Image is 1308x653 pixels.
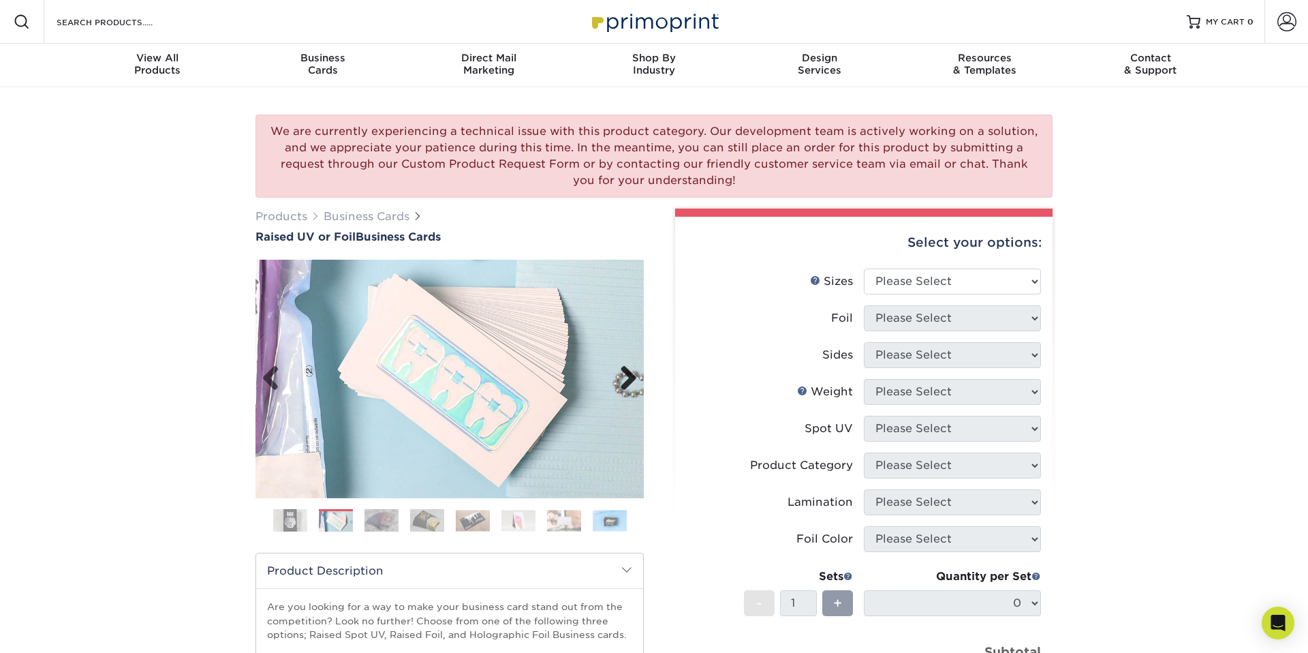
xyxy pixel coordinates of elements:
[406,52,572,76] div: Marketing
[686,217,1042,269] div: Select your options:
[833,593,842,613] span: +
[240,52,406,76] div: Cards
[750,457,853,474] div: Product Category
[572,44,737,87] a: Shop ByIndustry
[255,230,644,243] h1: Business Cards
[255,230,644,243] a: Raised UV or FoilBusiness Cards
[902,52,1068,76] div: & Templates
[501,510,535,531] img: Business Cards 06
[736,52,902,76] div: Services
[406,52,572,64] span: Direct Mail
[3,611,116,648] iframe: Google Customer Reviews
[319,510,353,534] img: Business Cards 02
[1206,16,1245,28] span: MY CART
[736,52,902,64] span: Design
[902,44,1068,87] a: Resources& Templates
[547,510,581,531] img: Business Cards 07
[240,52,406,64] span: Business
[805,421,853,437] div: Spot UV
[797,384,853,400] div: Weight
[593,510,627,531] img: Business Cards 08
[864,568,1041,585] div: Quantity per Set
[324,210,409,223] a: Business Cards
[572,52,737,64] span: Shop By
[240,44,406,87] a: BusinessCards
[75,52,240,76] div: Products
[273,504,307,538] img: Business Cards 01
[364,508,399,532] img: Business Cards 03
[255,115,1053,198] div: We are currently experiencing a technical issue with this product category. Our development team ...
[456,510,490,531] img: Business Cards 05
[1068,52,1233,76] div: & Support
[1262,607,1294,639] div: Open Intercom Messenger
[831,310,853,326] div: Foil
[406,44,572,87] a: Direct MailMarketing
[796,531,853,547] div: Foil Color
[822,347,853,363] div: Sides
[744,568,853,585] div: Sets
[55,14,188,30] input: SEARCH PRODUCTS.....
[75,52,240,64] span: View All
[902,52,1068,64] span: Resources
[1068,44,1233,87] a: Contact& Support
[255,230,356,243] span: Raised UV or Foil
[788,494,853,511] div: Lamination
[410,508,444,532] img: Business Cards 04
[1068,52,1233,64] span: Contact
[586,7,722,36] img: Primoprint
[1247,17,1253,27] span: 0
[255,210,307,223] a: Products
[756,593,762,613] span: -
[75,44,240,87] a: View AllProducts
[572,52,737,76] div: Industry
[810,273,853,290] div: Sizes
[736,44,902,87] a: DesignServices
[255,245,644,513] img: Raised UV or Foil 02
[256,553,643,588] h2: Product Description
